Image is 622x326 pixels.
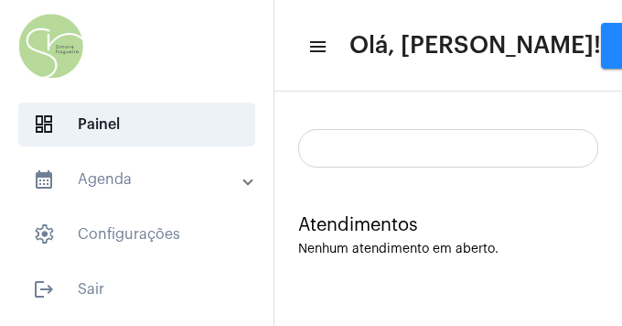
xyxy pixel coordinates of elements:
[15,9,88,82] img: 6c98f6a9-ac7b-6380-ee68-2efae92deeed.jpg
[298,215,598,235] div: Atendimentos
[307,36,326,58] mat-icon: sidenav icon
[349,31,601,60] span: Olá, [PERSON_NAME]!
[33,223,55,245] span: sidenav icon
[18,212,255,256] span: Configurações
[33,168,244,190] mat-panel-title: Agenda
[18,103,255,147] span: Painel
[33,114,55,136] span: sidenav icon
[33,168,55,190] mat-icon: sidenav icon
[11,158,273,201] mat-expansion-panel-header: sidenav iconAgenda
[33,278,55,300] mat-icon: sidenav icon
[18,267,255,311] span: Sair
[298,243,598,256] div: Nenhum atendimento em aberto.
